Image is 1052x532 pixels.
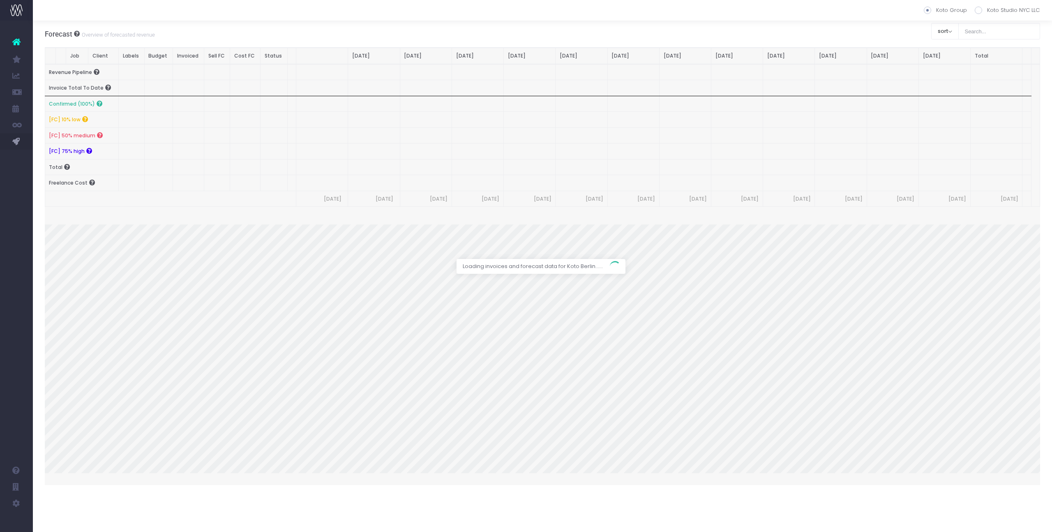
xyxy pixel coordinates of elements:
span: Forecast [45,30,72,38]
img: images/default_profile_image.png [10,516,23,528]
small: Overview of forecasted revenue [80,30,155,38]
span: Loading invoices and forecast data for Koto Berlin...... [457,259,609,274]
input: Search... [958,23,1040,39]
button: sort [931,23,959,39]
label: Koto Group [924,6,967,14]
label: Koto Studio NYC LLC [975,6,1040,14]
